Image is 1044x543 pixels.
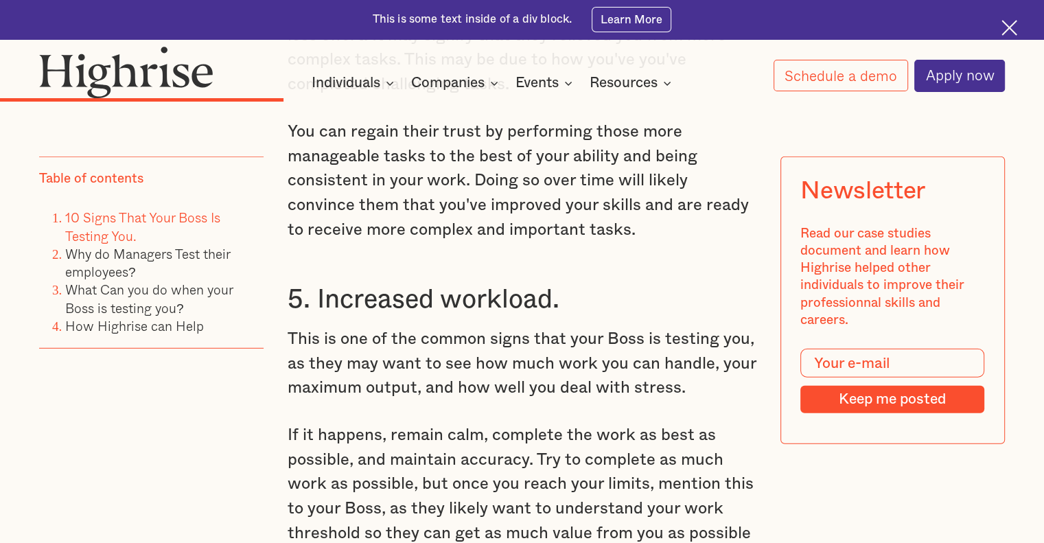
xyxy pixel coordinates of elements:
[65,316,204,336] a: How Highrise can Help
[411,75,502,91] div: Companies
[801,349,985,414] form: Modal Form
[288,284,756,316] h3: 5. Increased workload.
[411,75,485,91] div: Companies
[515,75,559,91] div: Events
[373,12,572,27] div: This is some text inside of a div block.
[590,75,658,91] div: Resources
[288,120,756,242] p: You can regain their trust by performing those more manageable tasks to the best of your ability ...
[1001,20,1017,36] img: Cross icon
[774,60,908,91] a: Schedule a demo
[914,60,1005,92] a: Apply now
[801,225,985,330] div: Read our case studies document and learn how Highrise helped other individuals to improve their p...
[592,7,672,32] a: Learn More
[288,327,756,401] p: This is one of the common signs that your Boss is testing you, as they may want to see how much w...
[312,75,398,91] div: Individuals
[65,244,230,281] a: Why do Managers Test their employees?
[801,349,985,378] input: Your e-mail
[801,386,985,413] input: Keep me posted
[312,75,380,91] div: Individuals
[39,46,213,99] img: Highrise logo
[39,170,143,187] div: Table of contents
[801,177,925,205] div: Newsletter
[65,279,233,317] a: What Can you do when your Boss is testing you?
[590,75,675,91] div: Resources
[65,207,220,245] a: 10 Signs That Your Boss Is Testing You.
[515,75,577,91] div: Events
